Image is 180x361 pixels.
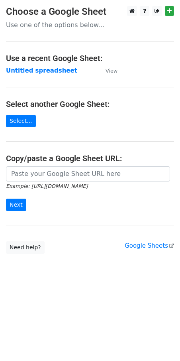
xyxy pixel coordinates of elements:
[6,115,36,127] a: Select...
[98,67,117,74] a: View
[6,6,174,18] h3: Choose a Google Sheet
[106,68,117,74] small: View
[125,242,174,249] a: Google Sheets
[6,53,174,63] h4: Use a recent Google Sheet:
[6,241,45,254] a: Need help?
[6,99,174,109] h4: Select another Google Sheet:
[6,199,26,211] input: Next
[6,166,170,181] input: Paste your Google Sheet URL here
[6,21,174,29] p: Use one of the options below...
[6,67,77,74] a: Untitled spreadsheet
[6,154,174,163] h4: Copy/paste a Google Sheet URL:
[6,183,88,189] small: Example: [URL][DOMAIN_NAME]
